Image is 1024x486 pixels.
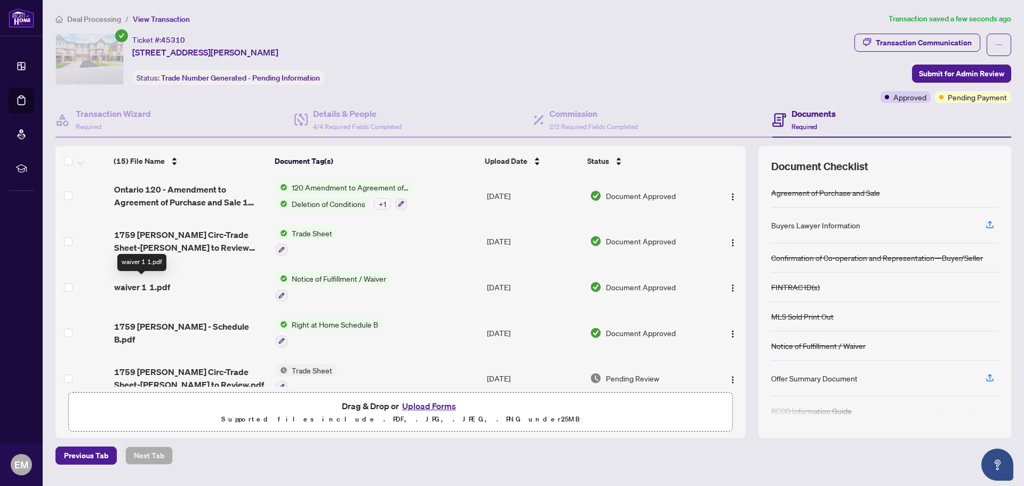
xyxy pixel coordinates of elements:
[114,228,267,254] span: 1759 [PERSON_NAME] Circ-Trade Sheet-[PERSON_NAME] to Review 1.pdf
[133,14,190,24] span: View Transaction
[590,281,602,293] img: Document Status
[729,376,737,384] img: Logo
[483,356,586,402] td: [DATE]
[132,70,324,85] div: Status:
[606,327,676,339] span: Document Approved
[724,278,741,296] button: Logo
[117,254,166,271] div: waiver 1 1.pdf
[161,73,320,83] span: Trade Number Generated - Pending Information
[995,41,1003,49] span: ellipsis
[791,123,817,131] span: Required
[771,281,820,293] div: FINTRAC ID(s)
[912,65,1011,83] button: Submit for Admin Review
[583,146,707,176] th: Status
[276,181,414,210] button: Status Icon120 Amendment to Agreement of Purchase and SaleStatus IconDeletion of Conditions+1
[114,281,170,293] span: waiver 1 1.pdf
[276,227,287,239] img: Status Icon
[724,233,741,250] button: Logo
[485,155,527,167] span: Upload Date
[342,399,459,413] span: Drag & Drop or
[287,273,390,284] span: Notice of Fulfillment / Waiver
[771,372,858,384] div: Offer Summary Document
[549,123,638,131] span: 2/2 Required Fields Completed
[771,219,860,231] div: Buyers Lawyer Information
[729,238,737,247] img: Logo
[287,318,382,330] span: Right at Home Schedule B
[161,35,185,45] span: 45310
[590,372,602,384] img: Document Status
[606,190,676,202] span: Document Approved
[889,13,1011,25] article: Transaction saved a few seconds ago
[276,198,287,210] img: Status Icon
[483,310,586,356] td: [DATE]
[69,393,732,432] span: Drag & Drop orUpload FormsSupported files include .PDF, .JPG, .JPEG, .PNG under25MB
[791,107,836,120] h4: Documents
[729,284,737,292] img: Logo
[14,457,28,472] span: EM
[771,405,852,417] div: RECO Information Guide
[729,330,737,338] img: Logo
[919,65,1004,82] span: Submit for Admin Review
[114,183,267,209] span: Ontario 120 - Amendment to Agreement of Purchase and Sale 1 1.pdf
[9,8,34,28] img: logo
[590,327,602,339] img: Document Status
[313,123,402,131] span: 4/4 Required Fields Completed
[313,107,402,120] h4: Details & People
[771,252,983,264] div: Confirmation of Co-operation and Representation—Buyer/Seller
[114,155,165,167] span: (15) File Name
[109,146,270,176] th: (15) File Name
[276,364,337,393] button: Status IconTrade Sheet
[56,34,123,84] img: IMG-W12186677_1.jpg
[771,340,866,352] div: Notice of Fulfillment / Waiver
[724,187,741,204] button: Logo
[287,181,414,193] span: 120 Amendment to Agreement of Purchase and Sale
[67,14,121,24] span: Deal Processing
[76,123,101,131] span: Required
[981,449,1013,481] button: Open asap
[55,447,117,465] button: Previous Tab
[374,198,391,210] div: + 1
[729,193,737,201] img: Logo
[606,235,676,247] span: Document Approved
[276,318,287,330] img: Status Icon
[771,310,834,322] div: MLS Sold Print Out
[115,29,128,42] span: check-circle
[483,219,586,265] td: [DATE]
[276,273,287,284] img: Status Icon
[606,281,676,293] span: Document Approved
[590,235,602,247] img: Document Status
[75,413,726,426] p: Supported files include .PDF, .JPG, .JPEG, .PNG under 25 MB
[64,447,108,464] span: Previous Tab
[76,107,151,120] h4: Transaction Wizard
[854,34,980,52] button: Transaction Communication
[132,34,185,46] div: Ticket #:
[724,324,741,341] button: Logo
[125,13,129,25] li: /
[276,227,337,256] button: Status IconTrade Sheet
[483,173,586,219] td: [DATE]
[276,181,287,193] img: Status Icon
[399,399,459,413] button: Upload Forms
[771,187,880,198] div: Agreement of Purchase and Sale
[587,155,609,167] span: Status
[276,364,287,376] img: Status Icon
[287,227,337,239] span: Trade Sheet
[55,15,63,23] span: home
[876,34,972,51] div: Transaction Communication
[132,46,278,59] span: [STREET_ADDRESS][PERSON_NAME]
[287,198,370,210] span: Deletion of Conditions
[948,91,1007,103] span: Pending Payment
[481,146,583,176] th: Upload Date
[114,320,267,346] span: 1759 [PERSON_NAME] - Schedule B.pdf
[483,264,586,310] td: [DATE]
[276,318,382,347] button: Status IconRight at Home Schedule B
[606,372,659,384] span: Pending Review
[114,365,267,391] span: 1759 [PERSON_NAME] Circ-Trade Sheet-[PERSON_NAME] to Review.pdf
[549,107,638,120] h4: Commission
[125,447,173,465] button: Next Tab
[287,364,337,376] span: Trade Sheet
[724,370,741,387] button: Logo
[276,273,390,301] button: Status IconNotice of Fulfillment / Waiver
[270,146,481,176] th: Document Tag(s)
[590,190,602,202] img: Document Status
